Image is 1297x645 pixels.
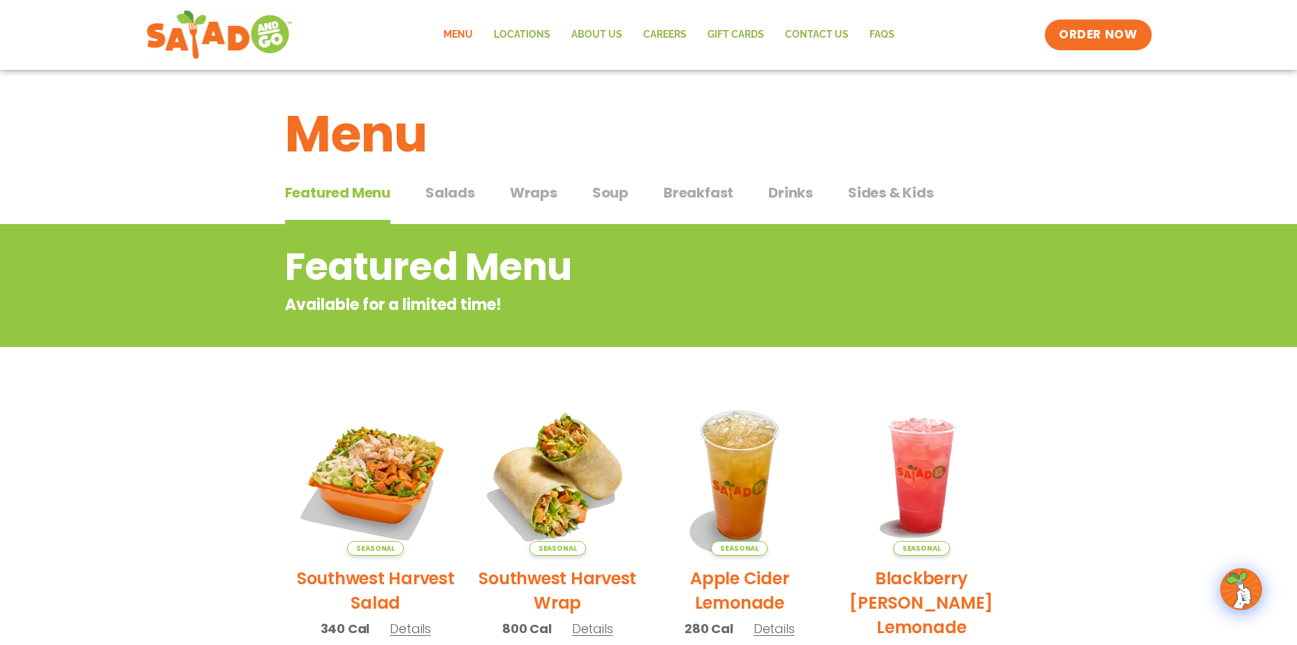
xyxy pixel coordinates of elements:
div: Tabbed content [285,177,1013,225]
span: ORDER NOW [1059,27,1137,43]
nav: Menu [433,19,905,51]
h1: Menu [285,96,1013,172]
a: Menu [433,19,483,51]
img: Product photo for Southwest Harvest Salad [295,394,457,556]
h2: Southwest Harvest Wrap [477,566,638,615]
h2: Southwest Harvest Salad [295,566,457,615]
h2: Blackberry [PERSON_NAME] Lemonade [841,566,1002,639]
span: Seasonal [711,541,768,556]
span: Seasonal [347,541,404,556]
a: About Us [561,19,633,51]
p: Available for a limited time! [285,293,900,316]
span: Seasonal [529,541,586,556]
a: Contact Us [775,19,859,51]
span: Sides & Kids [848,182,934,203]
span: Soup [592,182,629,203]
span: 280 Cal [684,619,733,638]
a: GIFT CARDS [697,19,775,51]
span: Wraps [510,182,557,203]
a: Careers [633,19,697,51]
span: Drinks [768,182,813,203]
img: wpChatIcon [1222,570,1261,609]
span: 340 Cal [321,619,370,638]
img: new-SAG-logo-768×292 [146,7,293,63]
span: Featured Menu [285,182,390,203]
h2: Apple Cider Lemonade [659,566,821,615]
span: Details [390,620,431,637]
img: Product photo for Southwest Harvest Wrap [477,394,638,556]
img: Product photo for Apple Cider Lemonade [659,394,821,556]
a: Locations [483,19,561,51]
span: Breakfast [664,182,733,203]
span: Seasonal [893,541,950,556]
span: Details [572,620,613,637]
a: ORDER NOW [1045,20,1151,50]
img: Product photo for Blackberry Bramble Lemonade [841,394,1002,556]
span: Details [754,620,795,637]
span: Salads [425,182,475,203]
a: FAQs [859,19,905,51]
h2: Featured Menu [285,239,900,295]
span: 800 Cal [502,619,552,638]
